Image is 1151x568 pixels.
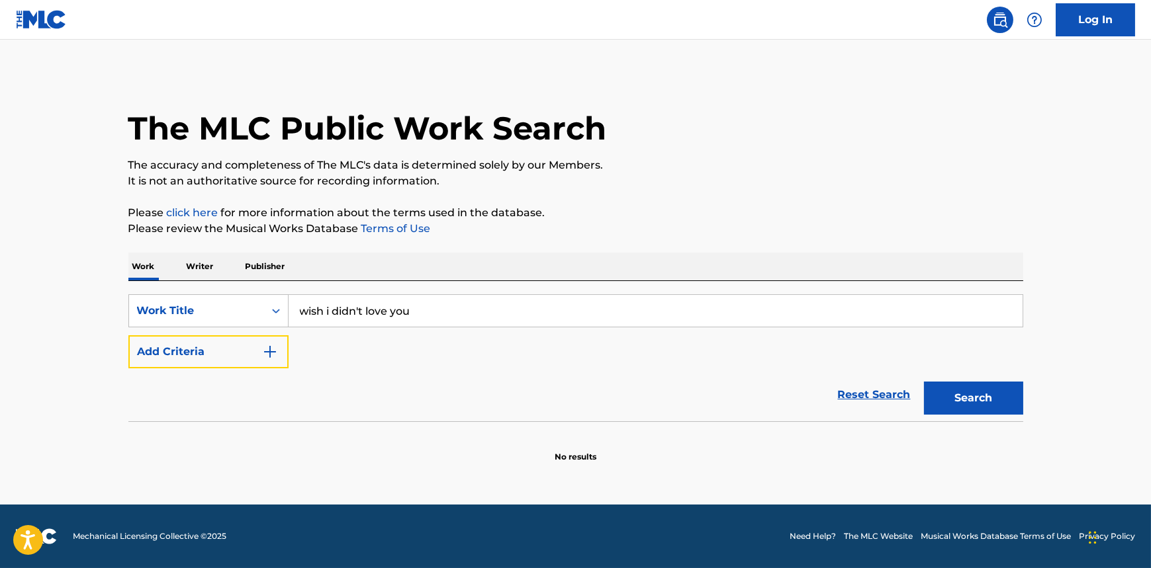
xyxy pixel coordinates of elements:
[844,530,913,542] a: The MLC Website
[128,253,159,280] p: Work
[992,12,1008,28] img: search
[1085,505,1151,568] iframe: Chat Widget
[1085,505,1151,568] div: Chat-Widget
[1079,530,1135,542] a: Privacy Policy
[1089,518,1097,557] div: Ziehen
[16,528,57,544] img: logo
[128,335,289,368] button: Add Criteria
[242,253,289,280] p: Publisher
[262,344,278,360] img: 9d2ae6d4665cec9f34b9.svg
[16,10,67,29] img: MLC Logo
[1027,12,1042,28] img: help
[921,530,1071,542] a: Musical Works Database Terms of Use
[128,108,607,148] h1: The MLC Public Work Search
[555,435,596,463] p: No results
[987,7,1013,33] a: Public Search
[831,380,917,409] a: Reset Search
[167,206,218,219] a: click here
[183,253,218,280] p: Writer
[128,173,1023,189] p: It is not an authoritative source for recording information.
[359,222,431,235] a: Terms of Use
[1021,7,1048,33] div: Help
[128,294,1023,421] form: Search Form
[128,157,1023,173] p: The accuracy and completeness of The MLC's data is determined solely by our Members.
[790,530,836,542] a: Need Help?
[73,530,226,542] span: Mechanical Licensing Collective © 2025
[1056,3,1135,36] a: Log In
[137,303,256,319] div: Work Title
[128,221,1023,237] p: Please review the Musical Works Database
[128,205,1023,221] p: Please for more information about the terms used in the database.
[924,382,1023,415] button: Search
